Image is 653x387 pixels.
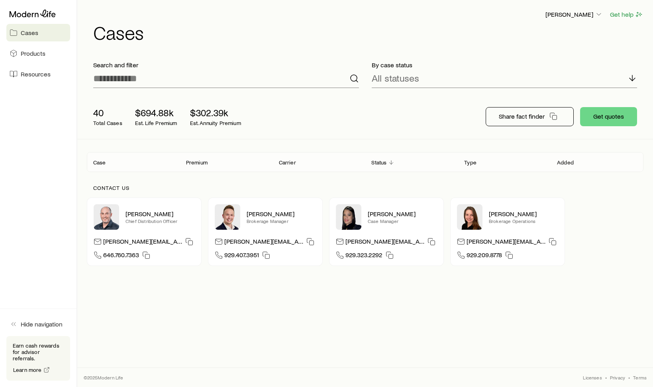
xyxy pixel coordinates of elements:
[372,61,637,69] p: By case status
[13,367,42,373] span: Learn more
[247,210,316,218] p: [PERSON_NAME]
[489,210,558,218] p: [PERSON_NAME]
[6,315,70,333] button: Hide navigation
[93,61,359,69] p: Search and filter
[126,218,195,224] p: Chief Distribution Officer
[371,159,386,166] p: Status
[21,70,51,78] span: Resources
[633,374,647,381] a: Terms
[215,204,240,230] img: Derek Wakefield
[93,120,122,126] p: Total Cases
[190,107,241,118] p: $302.39k
[21,320,63,328] span: Hide navigation
[368,210,437,218] p: [PERSON_NAME]
[464,159,477,166] p: Type
[583,374,602,381] a: Licenses
[6,65,70,83] a: Resources
[224,251,259,262] span: 929.407.3951
[372,72,419,84] p: All statuses
[628,374,630,381] span: •
[545,10,603,20] button: [PERSON_NAME]
[580,107,637,126] button: Get quotes
[336,204,361,230] img: Elana Hasten
[345,237,424,248] p: [PERSON_NAME][EMAIL_ADDRESS][DOMAIN_NAME]
[486,107,574,126] button: Share fact finder
[84,374,124,381] p: © 2025 Modern Life
[489,218,558,224] p: Brokerage Operations
[610,374,625,381] a: Privacy
[94,204,119,230] img: Dan Pierson
[135,120,177,126] p: Est. Life Premium
[345,251,382,262] span: 929.323.2292
[368,218,437,224] p: Case Manager
[21,29,38,37] span: Cases
[186,159,208,166] p: Premium
[93,159,106,166] p: Case
[224,237,303,248] p: [PERSON_NAME][EMAIL_ADDRESS][DOMAIN_NAME]
[457,204,482,230] img: Ellen Wall
[103,251,139,262] span: 646.760.7363
[190,120,241,126] p: Est. Annuity Premium
[93,107,122,118] p: 40
[279,159,296,166] p: Carrier
[6,24,70,41] a: Cases
[21,49,45,57] span: Products
[545,10,603,18] p: [PERSON_NAME]
[557,159,574,166] p: Added
[610,10,643,19] button: Get help
[499,112,545,120] p: Share fact finder
[87,152,643,172] div: Client cases
[467,251,502,262] span: 929.209.8778
[467,237,545,248] p: [PERSON_NAME][EMAIL_ADDRESS][DOMAIN_NAME]
[103,237,182,248] p: [PERSON_NAME][EMAIL_ADDRESS][DOMAIN_NAME]
[247,218,316,224] p: Brokerage Manager
[93,23,643,42] h1: Cases
[135,107,177,118] p: $694.88k
[6,336,70,381] div: Earn cash rewards for advisor referrals.Learn more
[13,342,64,362] p: Earn cash rewards for advisor referrals.
[126,210,195,218] p: [PERSON_NAME]
[6,45,70,62] a: Products
[93,185,637,191] p: Contact us
[605,374,607,381] span: •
